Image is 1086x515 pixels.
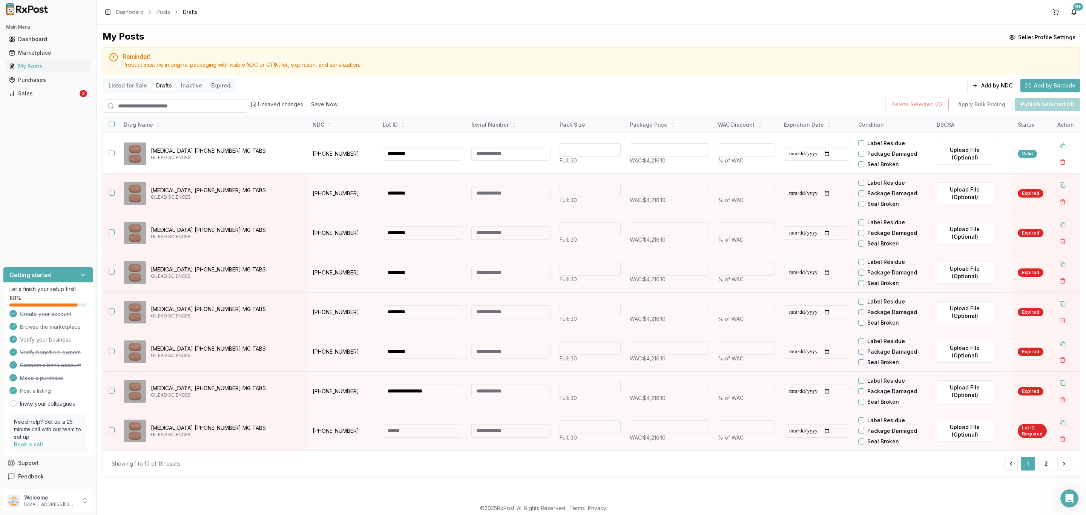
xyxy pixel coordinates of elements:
[718,197,744,203] span: % of WAC
[560,355,577,362] span: Full: 30
[1018,387,1043,395] div: Expired
[588,505,606,511] a: Privacy
[560,316,577,322] span: Full: 30
[176,80,207,92] button: Inactive
[718,121,775,129] div: WAC Discount
[937,341,993,363] label: Upload File (Optional)
[313,308,373,316] p: [PHONE_NUMBER]
[6,73,90,87] a: Purchases
[151,147,302,155] p: [MEDICAL_DATA] [PHONE_NUMBER] MG TABS
[937,182,993,204] label: Upload File (Optional)
[1056,353,1069,367] button: Delete
[1056,393,1069,406] button: Delete
[718,276,744,282] span: % of WAC
[718,316,744,322] span: % of WAC
[784,121,850,129] div: Expiration Date
[6,46,90,60] a: Marketplace
[9,63,87,70] div: My Posts
[20,323,81,331] span: Browse the marketplace
[156,8,170,16] a: Posts
[867,427,917,435] label: Package Damaged
[151,226,302,234] p: [MEDICAL_DATA] [PHONE_NUMBER] MG TABS
[9,294,21,302] span: 88 %
[718,395,744,401] span: % of WAC
[3,47,93,59] button: Marketplace
[124,340,146,363] img: Biktarvy 50-200-25 MG TABS
[124,301,146,323] img: Biktarvy 50-200-25 MG TABS
[20,400,75,408] a: Invite your colleagues
[24,494,77,501] p: Welcome
[718,157,744,164] span: % of WAC
[152,80,176,92] button: Drafts
[151,305,302,313] p: [MEDICAL_DATA] [PHONE_NUMBER] MG TABS
[6,87,90,100] a: Sales2
[1068,6,1080,18] button: 9+
[867,139,905,147] label: Label Residue
[9,270,52,279] h3: Getting started
[9,49,87,57] div: Marketplace
[3,3,51,15] img: RxPost Logo
[313,121,373,129] div: NDC
[1056,314,1069,327] button: Delete
[123,61,1074,69] div: Product must be in original packaging with visible NDC or GTIN, lot, expiration, and serialization.
[630,121,709,129] div: Package Price
[867,308,917,316] label: Package Damaged
[1056,376,1069,390] button: Duplicate
[9,35,87,43] div: Dashboard
[9,90,78,97] div: Sales
[124,380,146,403] img: Biktarvy 50-200-25 MG TABS
[6,32,90,46] a: Dashboard
[151,234,302,240] p: GILEAD SCIENCES
[1038,457,1054,471] a: 2
[116,8,198,16] nav: breadcrumb
[967,79,1017,92] button: Add by NDC
[560,395,577,401] span: Full: 30
[560,157,577,164] span: Full: 30
[937,222,993,244] label: Upload File (Optional)
[151,194,302,200] p: GILEAD SCIENCES
[1018,268,1043,277] div: Expired
[14,418,82,441] p: Need help? Set up a 25 minute call with our team to set up.
[718,236,744,243] span: % of WAC
[151,392,302,398] p: GILEAD SCIENCES
[867,398,899,406] label: Seal Broken
[3,470,93,483] button: Feedback
[151,155,302,161] p: GILEAD SCIENCES
[1056,218,1069,231] button: Duplicate
[867,359,899,366] label: Seal Broken
[313,348,373,356] p: [PHONE_NUMBER]
[313,229,373,237] p: [PHONE_NUMBER]
[313,427,373,435] p: [PHONE_NUMBER]
[20,310,71,318] span: Create your account
[937,143,993,165] label: Upload File (Optional)
[151,353,302,359] p: GILEAD SCIENCES
[183,8,198,16] span: Drafts
[569,505,585,511] a: Terms
[9,285,87,293] p: Let's finish your setup first!
[80,90,87,97] div: 2
[630,434,666,441] span: WAC: $4,216.10
[1056,178,1069,192] button: Duplicate
[937,262,993,284] label: Upload File (Optional)
[560,434,577,441] span: Full: 30
[1051,116,1080,134] th: Action
[116,8,144,16] a: Dashboard
[867,337,905,345] label: Label Residue
[937,301,993,323] button: Upload File (Optional)
[124,261,146,284] img: Biktarvy 50-200-25 MG TABS
[1018,348,1043,356] div: Expired
[867,240,899,247] label: Seal Broken
[151,266,302,273] p: [MEDICAL_DATA] [PHONE_NUMBER] MG TABS
[867,258,905,266] label: Label Residue
[867,377,905,385] label: Label Residue
[8,495,20,507] img: User avatar
[250,98,344,111] div: Unsaved changes
[630,236,666,243] span: WAC: $4,216.10
[630,157,666,164] span: WAC: $4,216.10
[630,316,666,322] span: WAC: $4,216.10
[555,116,625,134] th: Pack Size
